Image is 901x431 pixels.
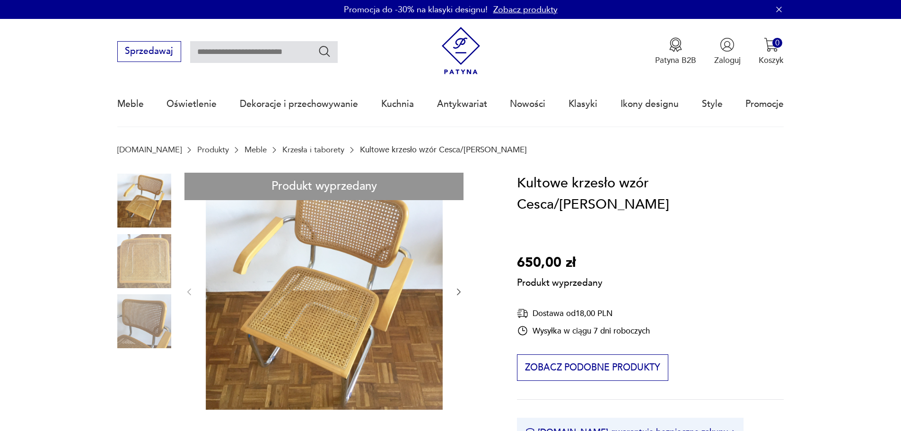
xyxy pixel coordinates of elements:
[240,82,358,126] a: Dekoracje i przechowywanie
[360,145,527,154] p: Kultowe krzesło wzór Cesca/[PERSON_NAME]
[117,48,181,56] a: Sprzedawaj
[517,273,603,290] p: Produkt wyprzedany
[117,41,181,62] button: Sprzedawaj
[245,145,267,154] a: Meble
[517,252,603,274] p: 650,00 zł
[517,308,528,319] img: Ikona dostawy
[381,82,414,126] a: Kuchnia
[166,82,217,126] a: Oświetlenie
[668,37,683,52] img: Ikona medalu
[745,82,784,126] a: Promocje
[720,37,735,52] img: Ikonka użytkownika
[714,37,741,66] button: Zaloguj
[621,82,679,126] a: Ikony designu
[437,82,487,126] a: Antykwariat
[117,82,144,126] a: Meble
[318,44,332,58] button: Szukaj
[517,325,650,336] div: Wysyłka w ciągu 7 dni roboczych
[569,82,597,126] a: Klasyki
[759,55,784,66] p: Koszyk
[655,37,696,66] button: Patyna B2B
[282,145,344,154] a: Krzesła i taborety
[655,55,696,66] p: Patyna B2B
[517,308,650,319] div: Dostawa od 18,00 PLN
[764,37,779,52] img: Ikona koszyka
[714,55,741,66] p: Zaloguj
[344,4,488,16] p: Promocja do -30% na klasyki designu!
[702,82,723,126] a: Style
[197,145,229,154] a: Produkty
[437,27,485,75] img: Patyna - sklep z meblami i dekoracjami vintage
[772,38,782,48] div: 0
[510,82,545,126] a: Nowości
[117,145,182,154] a: [DOMAIN_NAME]
[759,37,784,66] button: 0Koszyk
[493,4,558,16] a: Zobacz produkty
[655,37,696,66] a: Ikona medaluPatyna B2B
[517,173,784,216] h1: Kultowe krzesło wzór Cesca/[PERSON_NAME]
[517,354,668,381] button: Zobacz podobne produkty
